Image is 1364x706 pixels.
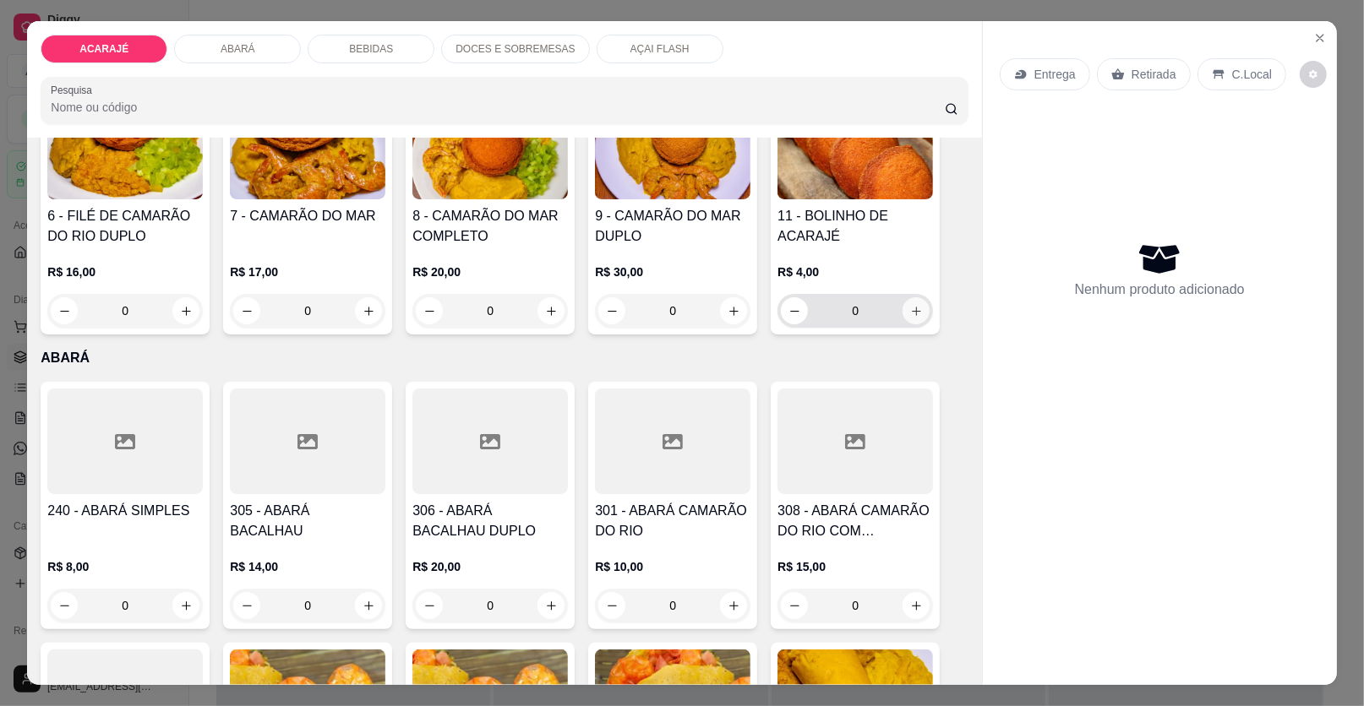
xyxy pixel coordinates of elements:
[233,297,260,324] button: decrease-product-quantity
[172,297,199,324] button: increase-product-quantity
[720,592,747,619] button: increase-product-quantity
[903,297,930,324] button: increase-product-quantity
[51,592,78,619] button: decrease-product-quantity
[51,83,98,97] label: Pesquisa
[51,99,945,116] input: Pesquisa
[1034,66,1076,83] p: Entrega
[595,558,750,575] p: R$ 10,00
[79,42,128,56] p: ACARAJÉ
[1132,66,1176,83] p: Retirada
[1307,24,1334,52] button: Close
[412,206,568,247] h4: 8 - CAMARÃO DO MAR COMPLETO
[1232,66,1272,83] p: C.Local
[51,297,78,324] button: decrease-product-quantity
[598,297,625,324] button: decrease-product-quantity
[416,297,443,324] button: decrease-product-quantity
[230,501,385,541] h4: 305 - ABARÁ BACALHAU
[903,592,930,619] button: increase-product-quantity
[412,501,568,541] h4: 306 - ABARÁ BACALHAU DUPLO
[630,42,690,56] p: AÇAI FLASH
[230,94,385,199] img: product-image
[221,42,255,56] p: ABARÁ
[777,94,933,199] img: product-image
[537,592,565,619] button: increase-product-quantity
[1300,61,1327,88] button: decrease-product-quantity
[777,558,933,575] p: R$ 15,00
[47,263,203,280] p: R$ 16,00
[537,297,565,324] button: increase-product-quantity
[598,592,625,619] button: decrease-product-quantity
[595,206,750,247] h4: 9 - CAMARÃO DO MAR DUPLO
[595,263,750,280] p: R$ 30,00
[412,94,568,199] img: product-image
[781,297,808,324] button: decrease-product-quantity
[781,592,808,619] button: decrease-product-quantity
[595,94,750,199] img: product-image
[416,592,443,619] button: decrease-product-quantity
[47,501,203,521] h4: 240 - ABARÁ SIMPLES
[230,263,385,280] p: R$ 17,00
[47,206,203,247] h4: 6 - FILÉ DE CAMARÃO DO RIO DUPLO
[349,42,393,56] p: BEBIDAS
[777,263,933,280] p: R$ 4,00
[456,42,575,56] p: DOCES E SOBREMESAS
[172,592,199,619] button: increase-product-quantity
[777,206,933,247] h4: 11 - BOLINHO DE ACARAJÉ
[41,348,968,368] p: ABARÁ
[230,558,385,575] p: R$ 14,00
[233,592,260,619] button: decrease-product-quantity
[47,94,203,199] img: product-image
[47,558,203,575] p: R$ 8,00
[355,592,382,619] button: increase-product-quantity
[230,206,385,226] h4: 7 - CAMARÃO DO MAR
[412,263,568,280] p: R$ 20,00
[777,501,933,541] h4: 308 - ABARÁ CAMARÃO DO RIO COM BACALHAU
[355,297,382,324] button: increase-product-quantity
[595,501,750,541] h4: 301 - ABARÁ CAMARÃO DO RIO
[1075,280,1245,300] p: Nenhum produto adicionado
[720,297,747,324] button: increase-product-quantity
[412,558,568,575] p: R$ 20,00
